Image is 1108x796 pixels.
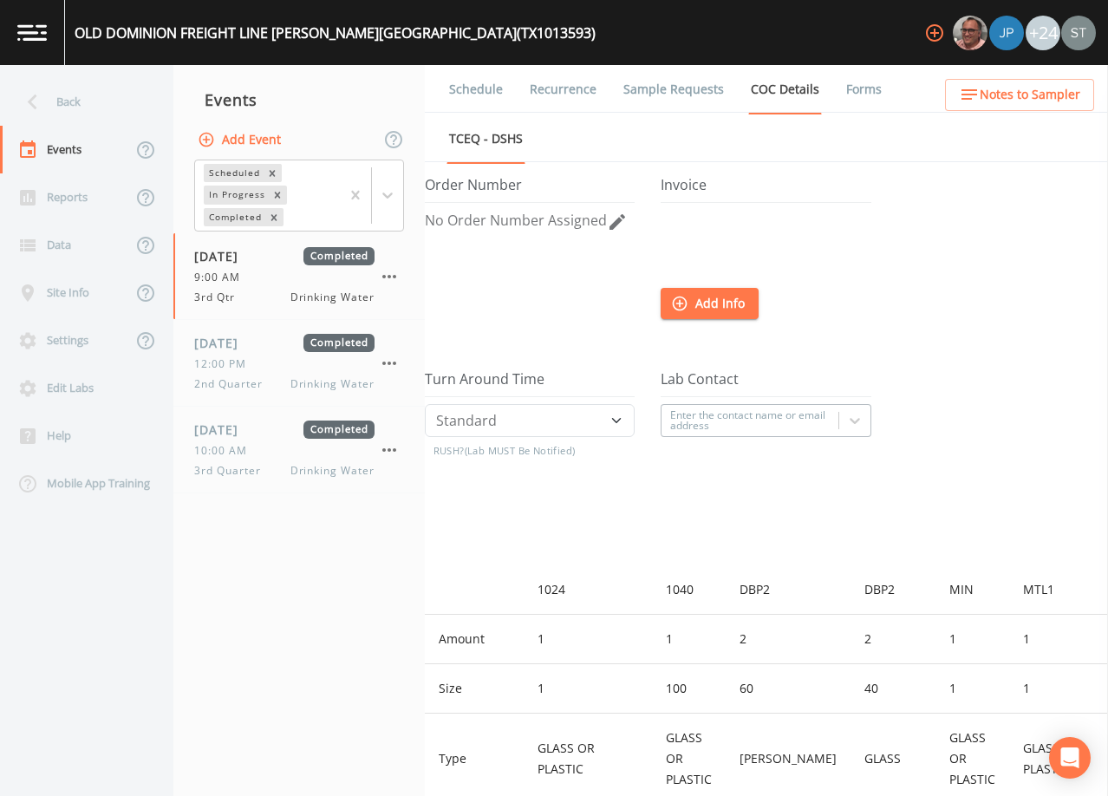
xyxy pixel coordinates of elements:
[303,247,375,265] span: Completed
[75,23,596,43] div: OLD DOMINION FREIGHT LINE [PERSON_NAME][GEOGRAPHIC_DATA] (TX1013593)
[524,615,652,664] th: 1
[194,124,288,156] button: Add Event
[425,177,635,203] h5: Order Number
[945,79,1094,111] button: Notes to Sampler
[935,565,1009,615] th: MIN
[290,290,375,305] span: Drinking Water
[263,164,282,182] div: Remove Scheduled
[194,290,245,305] span: 3rd Qtr
[527,65,599,114] a: Recurrence
[661,177,870,203] h5: Invoice
[204,208,264,226] div: Completed
[204,186,268,204] div: In Progress
[264,208,284,226] div: Remove Completed
[204,164,263,182] div: Scheduled
[433,437,635,465] h3: RUSH?
[173,407,425,493] a: [DATE]Completed10:00 AM3rd QuarterDrinking Water
[980,84,1080,106] span: Notes to Sampler
[173,233,425,320] a: [DATE]Completed9:00 AM3rd QtrDrinking Water
[425,664,524,714] th: Size
[425,371,635,397] h5: Turn Around Time
[303,421,375,439] span: Completed
[194,270,251,285] span: 9:00 AM
[989,16,1024,50] img: 41241ef155101aa6d92a04480b0d0000
[652,565,726,615] th: 1040
[661,288,759,320] button: Add Info
[652,664,726,714] th: 100
[194,356,257,372] span: 12:00 PM
[290,376,375,392] span: Drinking Water
[425,615,524,664] th: Amount
[935,615,1009,664] th: 1
[268,186,287,204] div: Remove In Progress
[194,334,251,352] span: [DATE]
[1049,737,1091,779] div: Open Intercom Messenger
[425,211,607,230] span: No Order Number Assigned
[465,444,576,457] span: (Lab MUST Be Notified)
[17,24,47,41] img: logo
[194,443,257,459] span: 10:00 AM
[988,16,1025,50] div: Joshua gere Paul
[194,247,251,265] span: [DATE]
[661,371,870,397] h5: Lab Contact
[748,65,822,114] a: COC Details
[303,334,375,352] span: Completed
[851,615,935,664] th: 2
[446,114,525,164] a: TCEQ - DSHS
[652,615,726,664] th: 1
[524,565,652,615] th: 1024
[953,16,987,50] img: e2d790fa78825a4bb76dcb6ab311d44c
[173,320,425,407] a: [DATE]Completed12:00 PM2nd QuarterDrinking Water
[726,615,851,664] th: 2
[524,664,652,714] th: 1
[726,565,851,615] th: DBP2
[194,376,273,392] span: 2nd Quarter
[290,463,375,479] span: Drinking Water
[935,664,1009,714] th: 1
[194,421,251,439] span: [DATE]
[1061,16,1096,50] img: cb9926319991c592eb2b4c75d39c237f
[851,565,935,615] th: DBP2
[952,16,988,50] div: Mike Franklin
[851,664,935,714] th: 40
[1026,16,1060,50] div: +24
[726,664,851,714] th: 60
[621,65,727,114] a: Sample Requests
[173,78,425,121] div: Events
[446,65,505,114] a: Schedule
[844,65,884,114] a: Forms
[194,463,271,479] span: 3rd Quarter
